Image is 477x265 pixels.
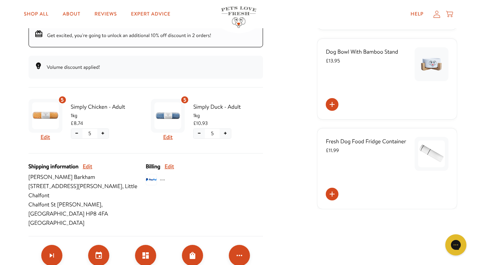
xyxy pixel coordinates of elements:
img: Simply Chicken - Adult [32,102,59,129]
div: 5 units of item: Simply Duck - Adult [181,96,189,104]
span: £10.93 [193,119,208,127]
span: £13.95 [326,57,340,64]
span: ···· [160,175,165,184]
button: Edit [165,162,174,171]
span: Chalfont St [PERSON_NAME] , [GEOGRAPHIC_DATA] HP8 4FA [29,200,146,218]
a: Reviews [89,7,122,21]
div: Subscription product: Simply Duck - Adult [151,96,263,145]
iframe: Gorgias live chat messenger [442,232,470,258]
img: Simply Duck - Adult [154,102,181,129]
span: 5 [211,130,214,137]
span: Get excited, you're going to unlock an additional 10% off discount in 2 orders! [47,32,211,39]
button: Edit [163,133,173,142]
button: Decrease quantity [71,129,82,138]
a: Shop All [18,7,54,21]
span: Volume discount applied! [47,64,100,71]
span: [STREET_ADDRESS][PERSON_NAME] , Little Chalfont [29,182,146,200]
span: Dog Bowl With Bamboo Stand [326,48,398,56]
span: 1kg [71,112,141,119]
img: Fresh Dog Food Fridge Container [418,140,445,167]
div: 5 units of item: Simply Chicken - Adult [58,96,67,104]
button: Decrease quantity [194,129,205,138]
a: Help [405,7,429,21]
div: Subscription product: Simply Chicken - Adult [29,96,141,145]
button: Increase quantity [97,129,109,138]
span: Simply Chicken - Adult [71,102,141,112]
span: Simply Duck - Adult [193,102,263,112]
span: Billing [146,162,160,171]
span: £11.99 [326,147,339,154]
button: Increase quantity [220,129,231,138]
span: 5 [61,96,64,104]
span: 1kg [193,112,263,119]
img: Pets Love Fresh [221,6,256,28]
span: 5 [183,96,186,104]
span: 5 [88,130,91,137]
span: Shipping information [29,162,79,171]
a: About [57,7,86,21]
button: Edit [83,162,92,171]
span: [GEOGRAPHIC_DATA] [29,218,146,228]
img: Dog Bowl With Bamboo Stand [418,51,445,78]
a: Expert Advice [125,7,176,21]
span: Fresh Dog Food Fridge Container [326,138,406,145]
span: £8.74 [71,119,83,127]
span: [PERSON_NAME] Barkham [29,173,146,182]
button: Edit [41,133,50,142]
img: svg%3E [146,174,157,185]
